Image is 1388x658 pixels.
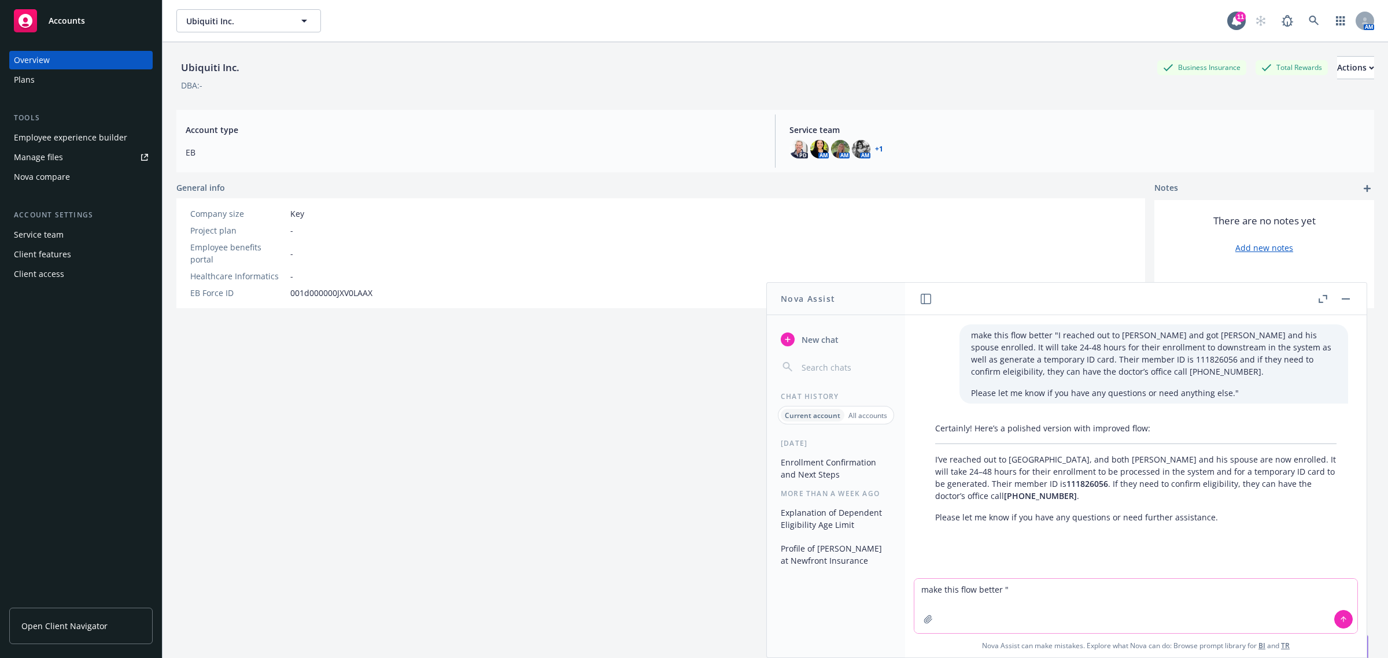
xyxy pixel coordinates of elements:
span: Key [290,208,304,220]
div: Actions [1337,57,1374,79]
a: Report a Bug [1276,9,1299,32]
div: Account settings [9,209,153,221]
img: photo [831,140,850,158]
span: - [290,247,293,260]
div: More than a week ago [767,489,905,498]
span: Accounts [49,16,85,25]
div: Employee experience builder [14,128,127,147]
span: EB [186,146,761,158]
a: add [1360,182,1374,195]
a: Service team [9,226,153,244]
span: General info [176,182,225,194]
input: Search chats [799,359,891,375]
span: Ubiquiti Inc. [186,15,286,27]
button: Actions [1337,56,1374,79]
a: Manage files [9,148,153,167]
span: Account type [186,124,761,136]
button: Ubiquiti Inc. [176,9,321,32]
div: Nova compare [14,168,70,186]
div: DBA: - [181,79,202,91]
div: Manage files [14,148,63,167]
div: Plans [14,71,35,89]
a: TR [1281,641,1290,650]
a: +1 [875,146,883,153]
div: Client features [14,245,71,264]
div: Employee benefits portal [190,241,286,265]
span: Service team [789,124,1365,136]
a: Overview [9,51,153,69]
p: Please let me know if you have any questions or need anything else." [971,387,1337,399]
p: Certainly! Here’s a polished version with improved flow: [935,422,1337,434]
span: 001d000000JXV0LAAX [290,287,372,299]
div: Service team [14,226,64,244]
img: photo [852,140,870,158]
a: Switch app [1329,9,1352,32]
div: Project plan [190,224,286,236]
button: Enrollment Confirmation and Next Steps [776,453,896,484]
a: Add new notes [1235,242,1293,254]
img: photo [789,140,808,158]
span: Nova Assist can make mistakes. Explore what Nova can do: Browse prompt library for and [910,634,1362,657]
h1: Nova Assist [781,293,835,305]
a: Nova compare [9,168,153,186]
div: Ubiquiti Inc. [176,60,244,75]
a: Search [1302,9,1326,32]
span: - [290,270,293,282]
a: Client access [9,265,153,283]
p: make this flow better "I reached out to [PERSON_NAME] and got [PERSON_NAME] and his spouse enroll... [971,329,1337,378]
textarea: make this flow better " [914,579,1357,633]
div: Business Insurance [1157,60,1246,75]
span: New chat [799,334,839,346]
span: - [290,224,293,236]
span: Open Client Navigator [21,620,108,632]
span: [PHONE_NUMBER] [1004,490,1077,501]
div: 11 [1235,12,1246,22]
a: Client features [9,245,153,264]
div: Total Rewards [1256,60,1328,75]
button: New chat [776,329,896,350]
div: EB Force ID [190,287,286,299]
div: Chat History [767,391,905,401]
a: Plans [9,71,153,89]
div: [DATE] [767,438,905,448]
a: Accounts [9,5,153,37]
img: photo [810,140,829,158]
div: Tools [9,112,153,124]
span: There are no notes yet [1213,214,1316,228]
a: Start snowing [1249,9,1272,32]
div: Healthcare Informatics [190,270,286,282]
a: Employee experience builder [9,128,153,147]
p: Please let me know if you have any questions or need further assistance. [935,511,1337,523]
div: Client access [14,265,64,283]
button: Explanation of Dependent Eligibility Age Limit [776,503,896,534]
p: Current account [785,411,840,420]
span: 111826056 [1066,478,1108,489]
a: BI [1258,641,1265,650]
p: All accounts [848,411,887,420]
span: Notes [1154,182,1178,195]
button: Profile of [PERSON_NAME] at Newfront Insurance [776,539,896,570]
div: Company size [190,208,286,220]
p: I’ve reached out to [GEOGRAPHIC_DATA], and both [PERSON_NAME] and his spouse are now enrolled. It... [935,453,1337,502]
div: Overview [14,51,50,69]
